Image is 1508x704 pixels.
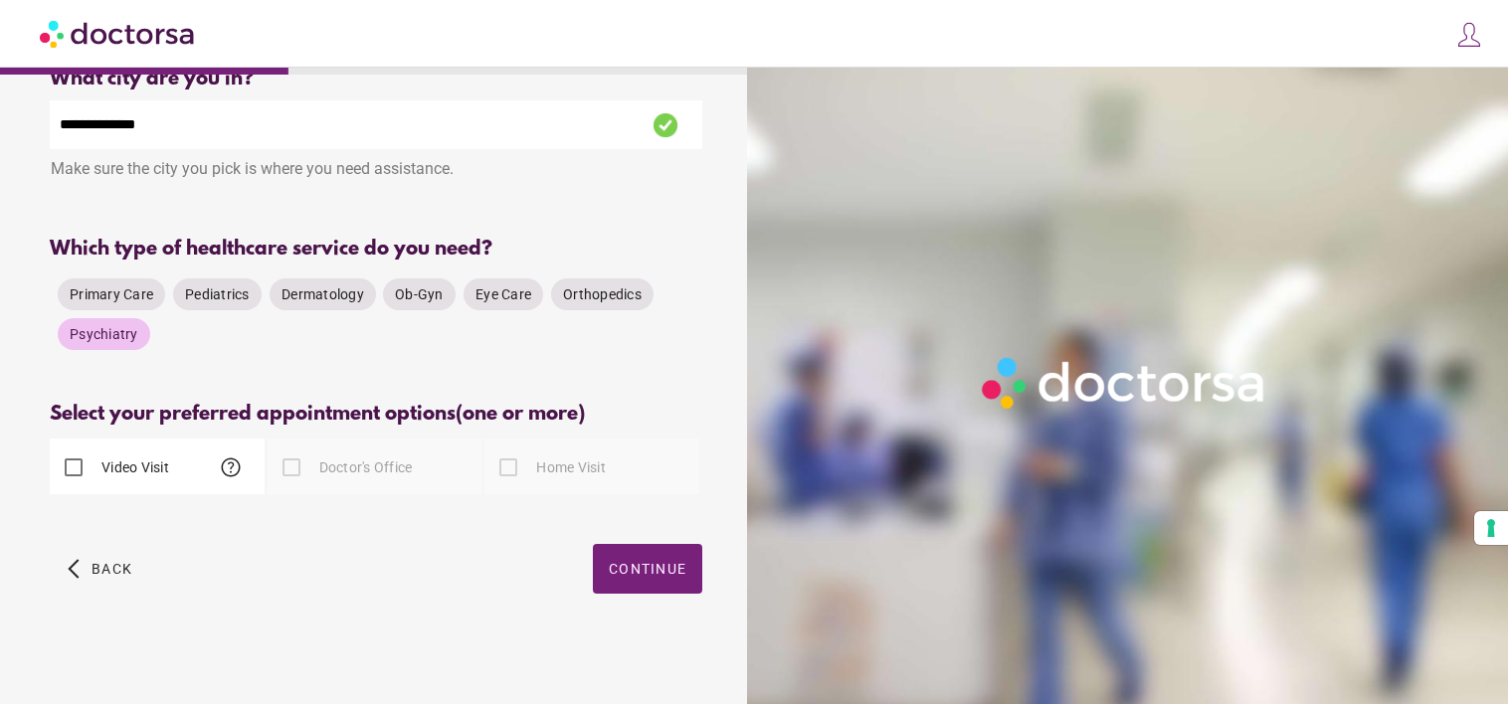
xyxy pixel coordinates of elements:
span: Eye Care [475,286,531,302]
img: Doctorsa.com [40,11,197,56]
span: Continue [609,561,686,577]
span: Psychiatry [70,326,138,342]
img: Logo-Doctorsa-trans-White-partial-flat.png [974,349,1275,417]
span: Pediatrics [185,286,250,302]
div: Which type of healthcare service do you need? [50,238,702,261]
button: Your consent preferences for tracking technologies [1474,511,1508,545]
span: Primary Care [70,286,153,302]
span: (one or more) [456,403,585,426]
span: Dermatology [282,286,364,302]
label: Home Visit [532,457,606,477]
span: Ob-Gyn [395,286,444,302]
button: Continue [593,544,702,594]
label: Video Visit [97,457,169,477]
span: Orthopedics [563,286,642,302]
span: Back [92,561,132,577]
div: Select your preferred appointment options [50,403,702,426]
button: arrow_back_ios Back [60,544,140,594]
div: Make sure the city you pick is where you need assistance. [50,149,702,193]
label: Doctor's Office [315,457,413,477]
div: What city are you in? [50,68,702,90]
img: icons8-customer-100.png [1455,21,1483,49]
span: help [219,455,243,479]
